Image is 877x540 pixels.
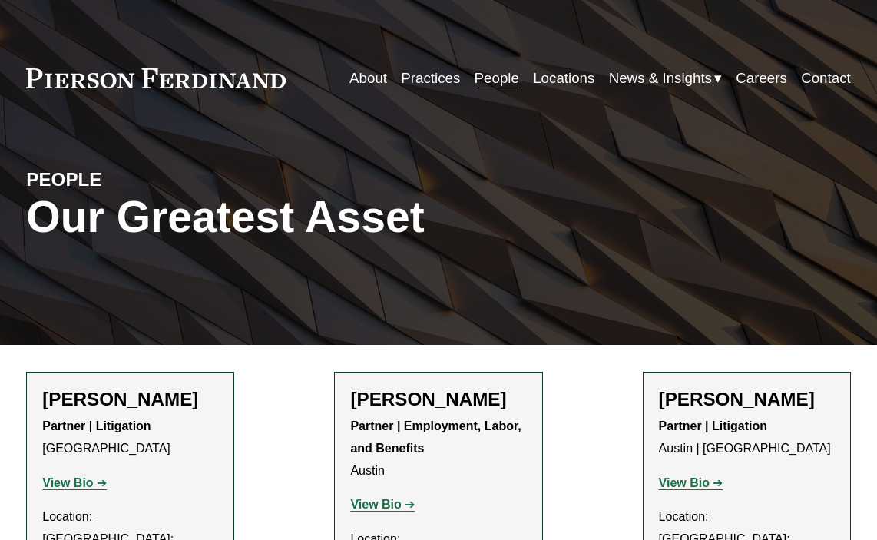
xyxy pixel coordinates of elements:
a: People [475,64,519,92]
strong: Partner | Litigation [659,419,767,432]
strong: View Bio [350,498,401,511]
strong: Partner | Employment, Labor, and Benefits [350,419,525,455]
p: [GEOGRAPHIC_DATA] [42,416,218,460]
h1: Our Greatest Asset [26,192,576,242]
strong: View Bio [659,476,710,489]
span: News & Insights [609,65,712,91]
a: View Bio [350,498,415,511]
a: About [349,64,387,92]
p: Austin | [GEOGRAPHIC_DATA] [659,416,835,460]
a: Practices [401,64,460,92]
a: folder dropdown [609,64,722,92]
strong: Partner | Litigation [42,419,151,432]
strong: View Bio [42,476,93,489]
a: Locations [533,64,594,92]
a: View Bio [659,476,723,489]
a: Careers [736,64,787,92]
a: View Bio [42,476,107,489]
p: Austin [350,416,526,482]
a: Contact [801,64,851,92]
h2: [PERSON_NAME] [42,388,218,410]
h4: PEOPLE [26,168,232,192]
h2: [PERSON_NAME] [350,388,526,410]
h2: [PERSON_NAME] [659,388,835,410]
